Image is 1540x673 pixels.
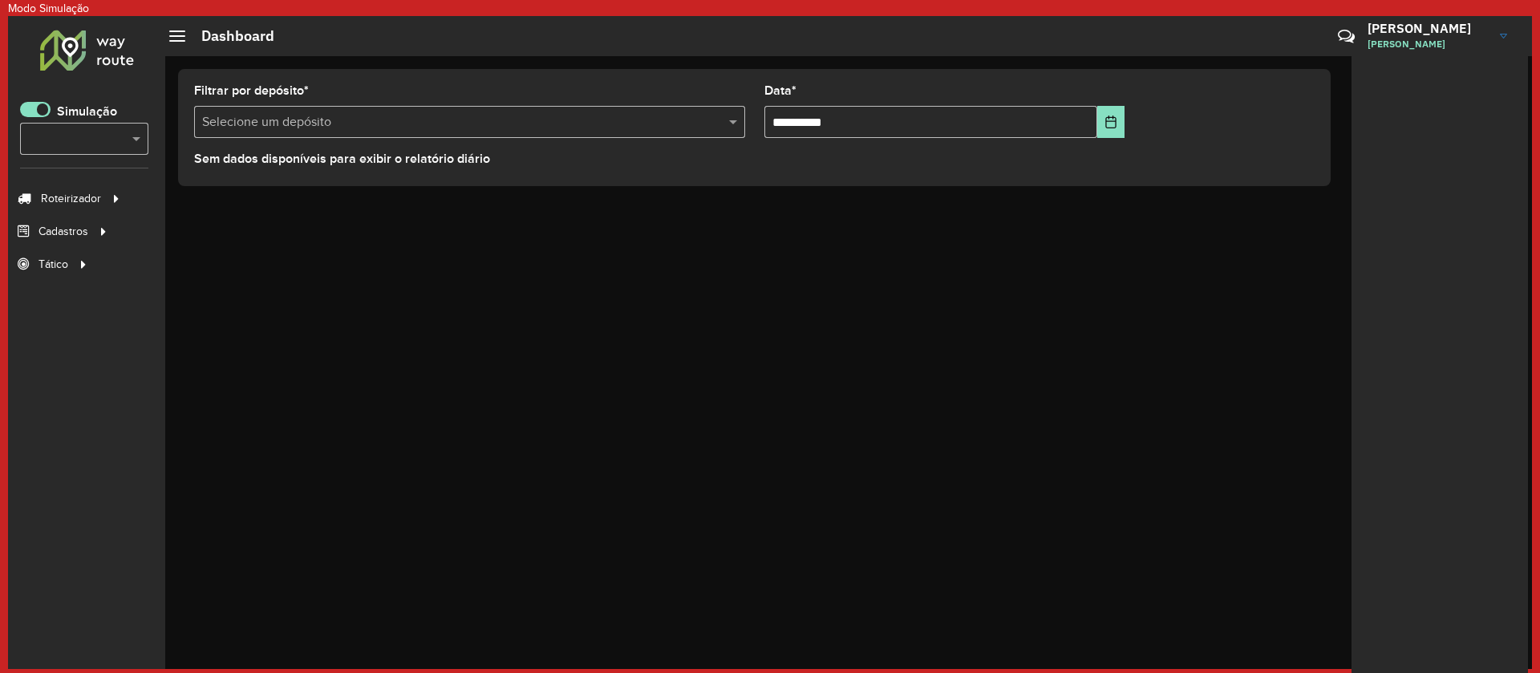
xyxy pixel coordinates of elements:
[194,81,309,100] label: Filtrar por depósito
[1368,15,1519,57] a: [PERSON_NAME][PERSON_NAME]
[1329,19,1364,54] a: Contato Rápido
[185,27,274,45] h2: Dashboard
[8,215,112,247] a: Cadastros
[1097,106,1125,138] button: Choose Date
[38,223,88,240] span: Cadastros
[38,256,68,273] span: Tático
[1368,37,1488,51] span: [PERSON_NAME]
[41,190,101,207] span: Roteirizador
[764,81,796,100] label: Data
[1368,21,1488,36] h3: [PERSON_NAME]
[20,123,148,155] ng-select: Selecione um cenário
[57,102,117,121] label: Simulação
[194,149,490,168] label: Sem dados disponíveis para exibir o relatório diário
[8,248,92,280] a: Tático
[8,182,125,214] a: Roteirizador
